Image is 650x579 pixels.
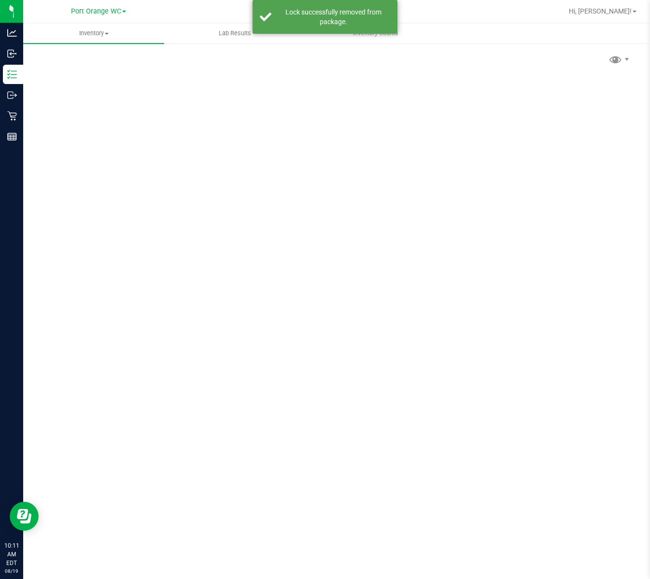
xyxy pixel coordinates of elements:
[277,7,390,27] div: Lock successfully removed from package.
[7,28,17,38] inline-svg: Analytics
[7,70,17,79] inline-svg: Inventory
[23,23,164,43] a: Inventory
[7,132,17,141] inline-svg: Reports
[23,29,164,38] span: Inventory
[4,567,19,575] p: 08/19
[10,502,39,531] iframe: Resource center
[206,29,264,38] span: Lab Results
[4,541,19,567] p: 10:11 AM EDT
[71,7,121,15] span: Port Orange WC
[569,7,632,15] span: Hi, [PERSON_NAME]!
[164,23,305,43] a: Lab Results
[7,90,17,100] inline-svg: Outbound
[7,49,17,58] inline-svg: Inbound
[7,111,17,121] inline-svg: Retail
